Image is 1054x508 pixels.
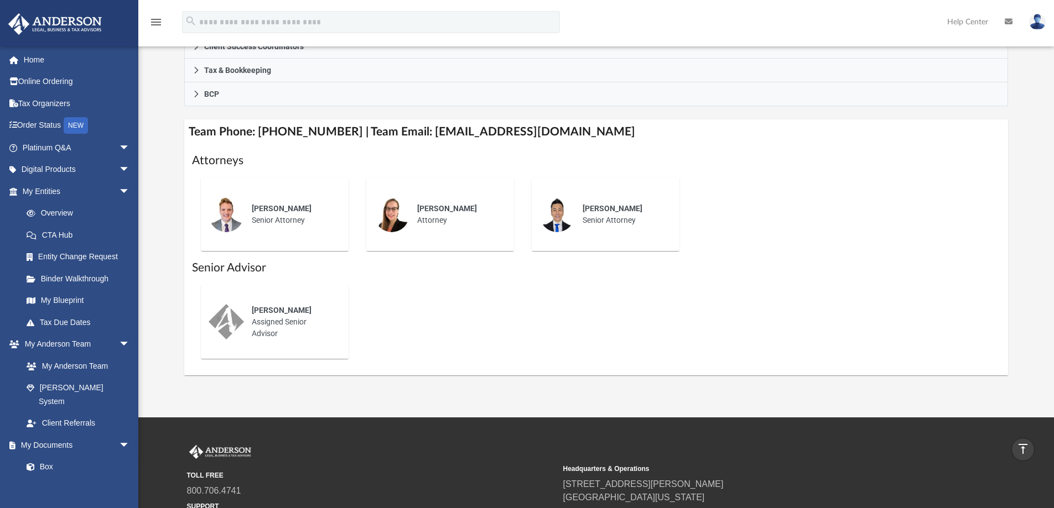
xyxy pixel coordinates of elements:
[119,333,141,356] span: arrow_drop_down
[244,297,341,347] div: Assigned Senior Advisor
[119,180,141,203] span: arrow_drop_down
[64,117,88,134] div: NEW
[15,412,141,434] a: Client Referrals
[184,82,1009,106] a: BCP
[15,224,147,246] a: CTA Hub
[5,13,105,35] img: Anderson Advisors Platinum Portal
[15,202,147,224] a: Overview
[8,180,147,202] a: My Entitiesarrow_drop_down
[187,470,555,480] small: TOLL FREE
[15,290,141,312] a: My Blueprint
[119,137,141,159] span: arrow_drop_down
[15,268,147,290] a: Binder Walkthrough
[8,114,147,137] a: Order StatusNEW
[187,486,241,495] a: 800.706.4741
[539,197,575,232] img: thumbnail
[185,15,197,27] i: search
[583,204,642,213] span: [PERSON_NAME]
[8,159,147,181] a: Digital Productsarrow_drop_down
[119,434,141,457] span: arrow_drop_down
[8,49,147,71] a: Home
[15,355,136,377] a: My Anderson Team
[15,246,147,268] a: Entity Change Request
[204,90,219,98] span: BCP
[252,306,311,315] span: [PERSON_NAME]
[409,195,506,234] div: Attorney
[184,119,1009,144] h4: Team Phone: [PHONE_NUMBER] | Team Email: [EMAIL_ADDRESS][DOMAIN_NAME]
[149,21,163,29] a: menu
[209,197,244,232] img: thumbnail
[184,35,1009,59] a: Client Success Coordinators
[204,43,304,50] span: Client Success Coordinators
[575,195,672,234] div: Senior Attorney
[15,456,136,478] a: Box
[374,197,409,232] img: thumbnail
[8,333,141,355] a: My Anderson Teamarrow_drop_down
[417,204,477,213] span: [PERSON_NAME]
[192,153,1001,169] h1: Attorneys
[1029,14,1046,30] img: User Pic
[15,377,141,412] a: [PERSON_NAME] System
[187,445,253,459] img: Anderson Advisors Platinum Portal
[149,15,163,29] i: menu
[563,464,932,474] small: Headquarters & Operations
[8,71,147,93] a: Online Ordering
[184,59,1009,82] a: Tax & Bookkeeping
[252,204,311,213] span: [PERSON_NAME]
[8,92,147,114] a: Tax Organizers
[1016,442,1030,455] i: vertical_align_top
[8,137,147,159] a: Platinum Q&Aarrow_drop_down
[563,479,724,489] a: [STREET_ADDRESS][PERSON_NAME]
[244,195,341,234] div: Senior Attorney
[1011,438,1035,461] a: vertical_align_top
[8,434,141,456] a: My Documentsarrow_drop_down
[119,159,141,181] span: arrow_drop_down
[204,66,271,74] span: Tax & Bookkeeping
[209,304,244,339] img: thumbnail
[563,493,705,502] a: [GEOGRAPHIC_DATA][US_STATE]
[15,311,147,333] a: Tax Due Dates
[192,260,1001,276] h1: Senior Advisor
